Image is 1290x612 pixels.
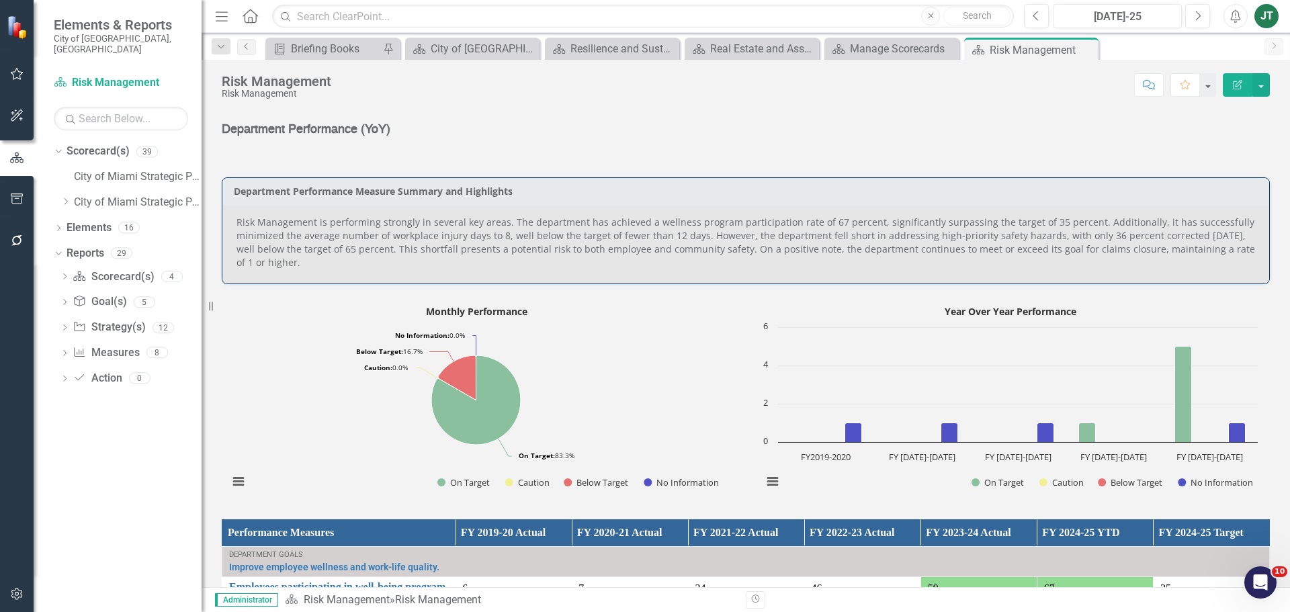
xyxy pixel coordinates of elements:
[763,472,782,491] button: View chart menu, Year Over Year Performance
[1044,582,1055,594] span: 67
[763,396,768,408] text: 2
[431,40,536,57] div: City of [GEOGRAPHIC_DATA]
[945,305,1076,318] text: Year Over Year Performance
[756,301,1264,502] svg: Interactive chart
[67,220,112,236] a: Elements
[229,551,1262,559] div: Department Goals
[462,582,468,594] span: 6
[136,146,158,157] div: 39
[129,373,150,384] div: 0
[644,476,718,488] button: Show No Information
[134,296,155,308] div: 5
[963,10,992,21] span: Search
[1244,566,1277,599] iframe: Intercom live chat
[161,271,183,282] div: 4
[54,107,188,130] input: Search Below...
[548,40,676,57] a: Resilience and Sustainability
[763,435,768,447] text: 0
[941,423,958,442] path: FY 2020-2021, 1. No Information.
[1160,582,1171,594] span: 35
[269,40,380,57] a: Briefing Books
[67,246,104,261] a: Reports
[272,5,1014,28] input: Search ClearPoint...
[695,582,705,594] span: 34
[1178,476,1252,488] button: Show No Information
[943,7,1010,26] button: Search
[54,17,188,33] span: Elements & Reports
[985,451,1051,463] text: FY [DATE]-[DATE]
[519,451,574,460] text: 83.3%
[364,363,392,372] tspan: Caution:
[845,423,862,442] path: FY2019-2020, 1. No Information.
[570,40,676,57] div: Resilience and Sustainability
[215,593,278,607] span: Administrator
[850,40,955,57] div: Manage Scorecards
[222,89,331,99] div: Risk Management
[801,451,851,463] text: FY2019-2020
[234,186,1262,196] h3: Department Performance Measure Summary and Highlights
[356,347,403,356] tspan: Below Target:
[426,305,527,318] text: Monthly Performance
[438,355,476,400] path: Below Target, 1.
[364,363,408,372] text: 0.0%
[285,593,736,608] div: »
[437,476,490,488] button: Show On Target
[828,40,955,57] a: Manage Scorecards
[222,577,456,609] td: Double-Click to Edit Right Click for Context Menu
[1039,476,1084,488] button: Show Caution
[1037,423,1054,442] path: FY 2021-2022, 1. No Information.
[1053,4,1182,28] button: [DATE]-25
[1080,451,1147,463] text: FY [DATE]-[DATE]
[564,476,629,488] button: Show Below Target
[1272,566,1287,577] span: 10
[73,371,122,386] a: Action
[222,301,736,502] div: Monthly Performance. Highcharts interactive chart.
[395,331,465,340] text: 0.0%
[153,322,174,333] div: 12
[229,472,248,491] button: View chart menu, Monthly Performance
[1058,9,1177,25] div: [DATE]-25
[710,40,816,57] div: Real Estate and Asset Management
[356,347,423,356] text: 16.7%
[1229,423,1246,442] path: FY 2023-2024, 1. No Information.
[291,40,380,57] div: Briefing Books
[222,74,331,89] div: Risk Management
[236,216,1255,269] p: Risk Management is performing strongly in several key areas. The department has achieved a wellne...
[73,269,154,285] a: Scorecard(s)
[73,345,139,361] a: Measures
[845,423,1246,442] g: No Information, bar series 4 of 4 with 5 bars.
[578,582,584,594] span: 7
[118,222,140,234] div: 16
[1153,577,1269,609] td: Double-Click to Edit
[395,593,481,606] div: Risk Management
[54,75,188,91] a: Risk Management
[812,582,822,594] span: 46
[431,355,521,445] path: On Target, 5.
[73,294,126,310] a: Goal(s)
[972,476,1025,488] button: Show On Target
[1098,476,1163,488] button: Show Below Target
[990,42,1095,58] div: Risk Management
[793,346,1192,442] g: On Target, bar series 1 of 4 with 5 bars.
[1175,346,1192,442] path: FY 2023-2024, 5. On Target.
[395,331,449,340] tspan: No Information:
[229,581,448,605] a: Employees participating in well-being program (percent)
[763,320,768,332] text: 6
[1254,4,1279,28] div: JT
[519,451,555,460] tspan: On Target:
[763,358,769,370] text: 4
[74,195,202,210] a: City of Miami Strategic Plan (NEW)
[1176,451,1243,463] text: FY [DATE]-[DATE]
[54,33,188,55] small: City of [GEOGRAPHIC_DATA], [GEOGRAPHIC_DATA]
[505,476,550,488] button: Show Caution
[111,247,132,259] div: 29
[73,320,145,335] a: Strategy(s)
[408,40,536,57] a: City of [GEOGRAPHIC_DATA]
[889,451,955,463] text: FY [DATE]-[DATE]
[229,562,1262,572] a: Improve employee wellness and work-life quality.
[304,593,390,606] a: Risk Management
[437,378,476,400] path: Caution, 0.
[74,169,202,185] a: City of Miami Strategic Plan
[222,124,390,136] strong: Department Performance (YoY)
[7,15,30,38] img: ClearPoint Strategy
